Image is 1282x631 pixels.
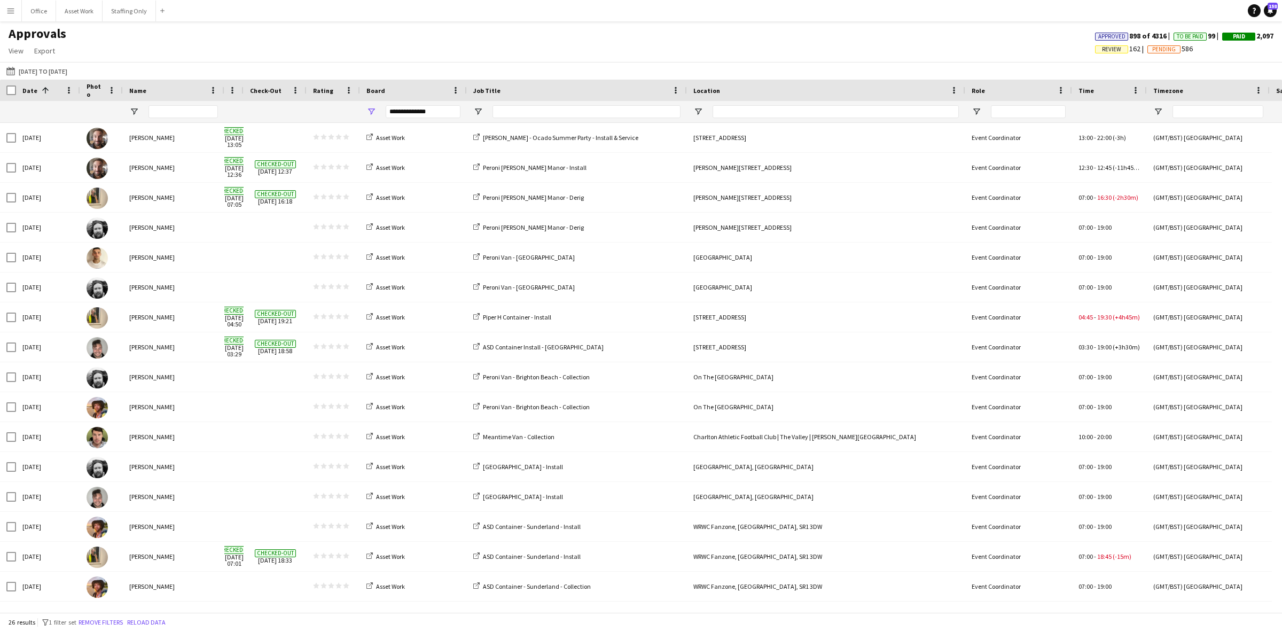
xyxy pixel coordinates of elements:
span: [PERSON_NAME] - Ocado Summer Party - Install & Service [483,134,638,142]
span: Asset Work [376,163,405,172]
a: Export [30,44,59,58]
span: Checked-in [216,307,252,315]
img: Christopher Clough [87,517,108,538]
span: - [1094,493,1096,501]
div: (GMT/BST) [GEOGRAPHIC_DATA] [1147,153,1270,182]
div: [PERSON_NAME] [123,332,224,362]
span: 07:00 [1078,283,1093,291]
span: 12:45 [1097,163,1112,172]
span: [DATE] 16:18 [250,183,300,212]
div: Charlton Athletic Football Club | The Valley | [PERSON_NAME][GEOGRAPHIC_DATA] [687,422,965,451]
a: Asset Work [366,223,405,231]
span: 07:00 [1078,373,1093,381]
span: ASD Container Install - [GEOGRAPHIC_DATA] [483,343,604,351]
span: Pending [1152,46,1176,53]
span: Time [1078,87,1094,95]
a: Peroni [PERSON_NAME] Manor - Derig [473,193,584,201]
span: Role [972,87,985,95]
span: Asset Work [376,193,405,201]
div: (GMT/BST) [GEOGRAPHIC_DATA] [1147,243,1270,272]
span: Paid [1233,33,1245,40]
span: [DATE] 19:21 [250,302,300,332]
div: Event Coordinator [965,123,1072,152]
button: Open Filter Menu [366,107,376,116]
span: Checked-out [255,310,296,318]
div: [DATE] [16,512,80,541]
span: - [1094,134,1096,142]
div: [GEOGRAPHIC_DATA], [GEOGRAPHIC_DATA] [687,602,965,631]
span: 158 [1268,3,1278,10]
span: - [1094,523,1096,531]
span: 2,097 [1222,31,1273,41]
span: Piper H Container - Install [483,313,551,321]
div: [DATE] [16,302,80,332]
div: (GMT/BST) [GEOGRAPHIC_DATA] [1147,272,1270,302]
span: Checked-in [216,157,252,165]
span: [DATE] 18:58 [250,332,300,362]
div: WRWC Fanzone, [GEOGRAPHIC_DATA], SR1 3DW [687,572,965,601]
a: Asset Work [366,163,405,172]
a: [GEOGRAPHIC_DATA] - Install [473,463,563,471]
div: Event Coordinator [965,153,1072,182]
span: 19:00 [1097,582,1112,590]
span: Date [22,87,37,95]
div: (GMT/BST) [GEOGRAPHIC_DATA] [1147,392,1270,422]
div: Event Coordinator [965,243,1072,272]
button: Open Filter Menu [129,107,139,116]
span: 19:00 [1097,343,1112,351]
img: Christopher Bradley [87,367,108,388]
span: Asset Work [376,283,405,291]
a: Asset Work [366,493,405,501]
span: Asset Work [376,253,405,261]
img: Chris Jordan-Voller [87,158,108,179]
div: [PERSON_NAME] [123,572,224,601]
div: [DATE] [16,243,80,272]
span: [DATE] 04:50 [231,302,237,332]
span: Board [366,87,385,95]
span: 586 [1147,44,1193,53]
img: John Brown [87,427,108,448]
span: 07:00 [1078,552,1093,560]
div: [PERSON_NAME][STREET_ADDRESS] [687,153,965,182]
span: Location [693,87,720,95]
a: Asset Work [366,343,405,351]
span: - [1094,373,1096,381]
span: 20:00 [1097,433,1112,441]
div: [PERSON_NAME] [123,243,224,272]
span: Checked-in [216,546,252,554]
span: Rating [313,87,333,95]
button: Open Filter Menu [972,107,981,116]
button: Open Filter Menu [473,107,483,116]
span: 18:45 [1097,552,1112,560]
span: Asset Work [376,433,405,441]
span: 07:00 [1078,223,1093,231]
a: 158 [1264,4,1277,17]
span: Peroni Van - Brighton Beach - Collection [483,373,590,381]
span: 13:00 [1078,134,1093,142]
button: Remove filters [76,617,125,628]
div: Event Coordinator [965,183,1072,212]
span: Checked-out [255,549,296,557]
span: 1 filter set [49,618,76,626]
span: (+3h30m) [1113,343,1140,351]
span: (-2h30m) [1113,193,1138,201]
img: Christopher Bradley [87,457,108,478]
div: [PERSON_NAME] [123,482,224,511]
a: Asset Work [366,403,405,411]
span: Asset Work [376,223,405,231]
button: Reload data [125,617,168,628]
input: Role Filter Input [991,105,1066,118]
div: [PERSON_NAME] [123,302,224,332]
span: Meantime Van - Collection [483,433,554,441]
span: ASD Container - Sunderland - Install [483,523,581,531]
span: Checked-in [216,127,252,135]
div: [DATE] [16,332,80,362]
a: Asset Work [366,283,405,291]
div: Event Coordinator [965,302,1072,332]
img: Katie Armstrong [87,188,108,209]
span: 07:00 [1078,493,1093,501]
a: Asset Work [366,552,405,560]
div: [PERSON_NAME] [123,272,224,302]
div: (GMT/BST) [GEOGRAPHIC_DATA] [1147,362,1270,392]
span: Approved [1098,33,1125,40]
